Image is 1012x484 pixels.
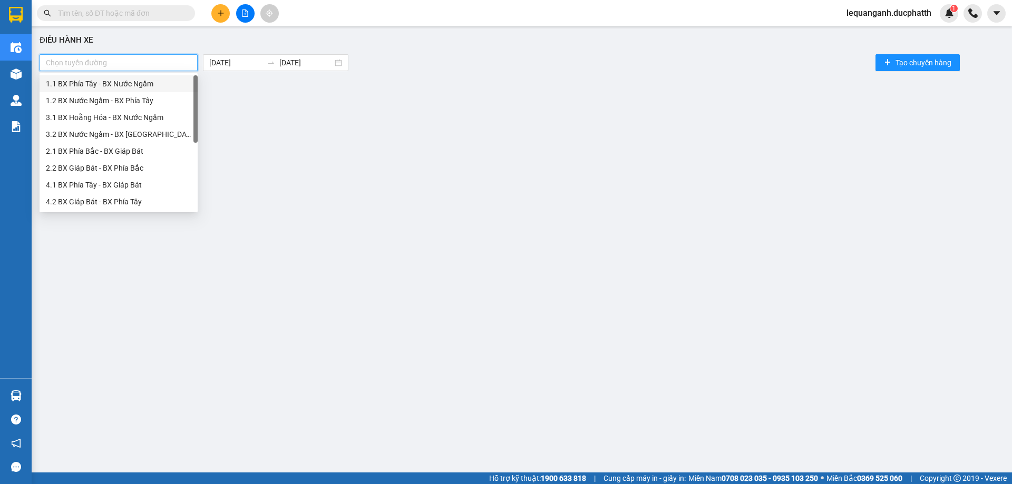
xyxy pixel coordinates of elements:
span: question-circle [11,414,21,424]
span: Cung cấp máy in - giấy in: [604,472,686,484]
span: lequanganh.ducphatth [838,6,940,19]
div: 1.1 BX Phía Tây - BX Nước Ngầm [40,75,198,92]
div: 4.2 BX Giáp Bát - BX Phía Tây [46,196,191,208]
button: caret-down [987,4,1006,23]
span: plus [217,9,225,17]
img: solution-icon [11,121,22,132]
button: plusTạo chuyến hàng [875,54,960,71]
span: | [910,472,912,484]
span: search [44,9,51,17]
span: caret-down [992,8,1001,18]
sup: 1 [950,5,958,12]
button: file-add [236,4,255,23]
span: Tạo chuyến hàng [896,57,951,68]
strong: 1900 633 818 [541,474,586,482]
input: Ngày bắt đầu [209,57,262,68]
span: Miền Bắc [826,472,902,484]
button: plus [211,4,230,23]
input: Tìm tên, số ĐT hoặc mã đơn [58,7,182,19]
img: icon-new-feature [945,8,954,18]
span: swap-right [267,58,275,67]
div: 1.1 BX Phía Tây - BX Nước Ngầm [46,78,191,90]
div: 1.2 BX Nước Ngầm - BX Phía Tây [46,95,191,106]
div: 2.2 BX Giáp Bát - BX Phía Bắc [40,160,198,176]
div: 4.2 BX Giáp Bát - BX Phía Tây [40,193,198,210]
div: 2.1 BX Phía Bắc - BX Giáp Bát [46,145,191,157]
span: aim [266,9,273,17]
button: aim [260,4,279,23]
div: 4.1 BX Phía Tây - BX Giáp Bát [40,176,198,193]
span: Miền Nam [688,472,818,484]
div: 2.2 BX Giáp Bát - BX Phía Bắc [46,162,191,174]
img: warehouse-icon [11,390,22,401]
span: message [11,462,21,472]
div: 4.1 BX Phía Tây - BX Giáp Bát [46,179,191,191]
span: copyright [953,475,961,482]
strong: 0708 023 035 - 0935 103 250 [722,474,818,482]
div: 1.2 BX Nước Ngầm - BX Phía Tây [40,92,198,109]
div: 3.1 BX Hoằng Hóa - BX Nước Ngầm [46,112,191,123]
div: Điều hành xe [40,34,1004,47]
img: warehouse-icon [11,95,22,106]
input: Ngày kết thúc [279,57,333,68]
div: 3.2 BX Nước Ngầm - BX Hoằng Hóa [40,126,198,143]
span: notification [11,438,21,448]
span: to [267,58,275,67]
div: 3.1 BX Hoằng Hóa - BX Nước Ngầm [40,109,198,126]
img: warehouse-icon [11,42,22,53]
span: | [594,472,596,484]
span: 1 [952,5,956,12]
strong: 0369 525 060 [857,474,902,482]
img: logo-vxr [9,7,23,23]
img: warehouse-icon [11,68,22,80]
div: 3.2 BX Nước Ngầm - BX [GEOGRAPHIC_DATA] [46,129,191,140]
span: Hỗ trợ kỹ thuật: [489,472,586,484]
div: 2.1 BX Phía Bắc - BX Giáp Bát [40,143,198,160]
span: ⚪️ [821,476,824,480]
span: plus [884,58,891,67]
span: file-add [241,9,249,17]
img: phone-icon [968,8,978,18]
